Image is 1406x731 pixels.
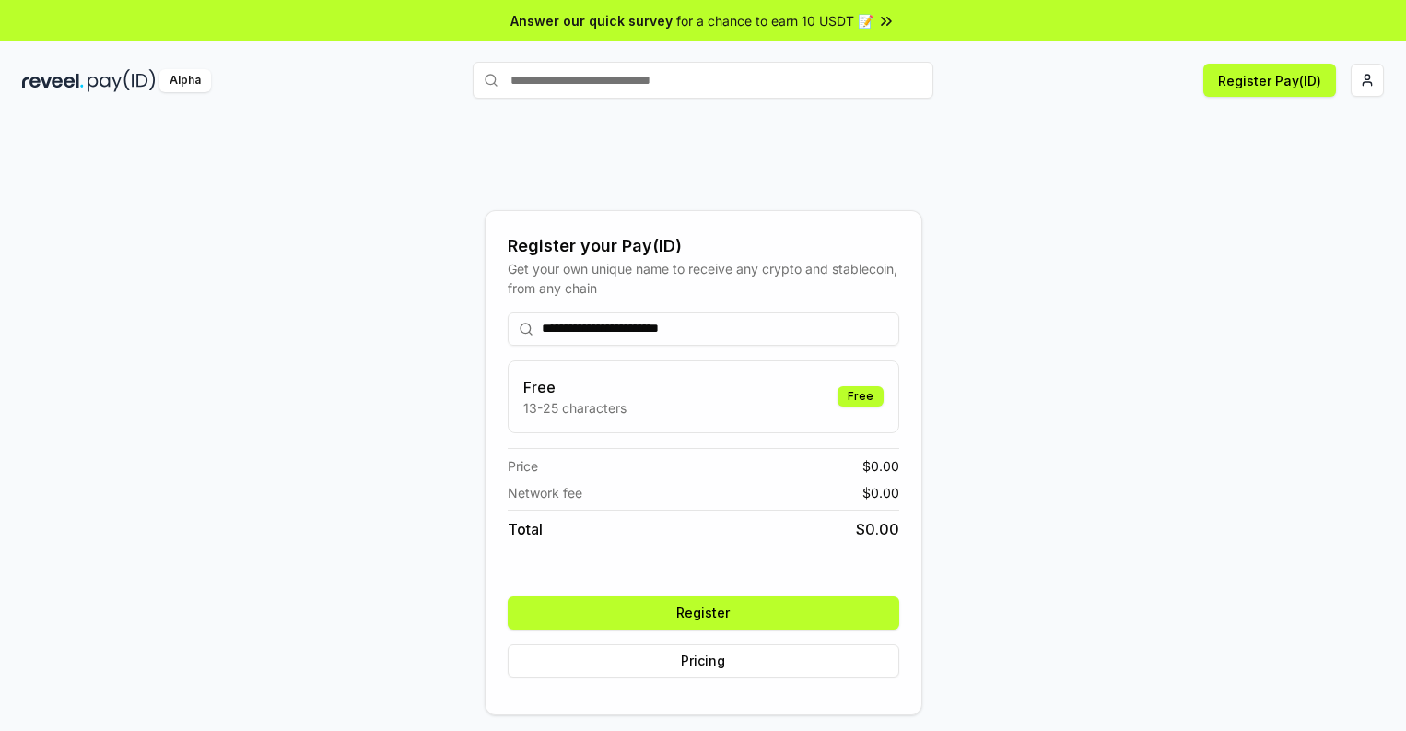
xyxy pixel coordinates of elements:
[508,259,899,298] div: Get your own unique name to receive any crypto and stablecoin, from any chain
[508,518,543,540] span: Total
[159,69,211,92] div: Alpha
[508,483,582,502] span: Network fee
[508,644,899,678] button: Pricing
[856,518,899,540] span: $ 0.00
[22,69,84,92] img: reveel_dark
[862,483,899,502] span: $ 0.00
[676,11,873,30] span: for a chance to earn 10 USDT 📝
[508,456,538,476] span: Price
[862,456,899,476] span: $ 0.00
[88,69,156,92] img: pay_id
[510,11,673,30] span: Answer our quick survey
[508,233,899,259] div: Register your Pay(ID)
[523,376,627,398] h3: Free
[1203,64,1336,97] button: Register Pay(ID)
[523,398,627,418] p: 13-25 characters
[838,386,884,407] div: Free
[508,596,899,630] button: Register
